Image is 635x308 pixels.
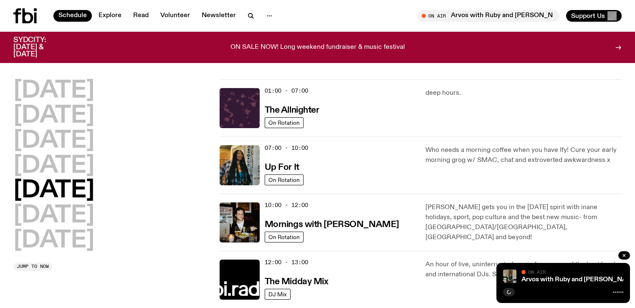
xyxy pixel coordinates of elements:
[268,119,300,126] span: On Rotation
[571,12,605,20] span: Support Us
[265,276,329,286] a: The Midday Mix
[503,270,516,283] img: Ruby wears a Collarbones t shirt and pretends to play the DJ decks, Al sings into a pringles can....
[425,88,622,98] p: deep hours.
[265,144,308,152] span: 07:00 - 10:00
[265,174,304,185] a: On Rotation
[220,202,260,242] img: Sam blankly stares at the camera, brightly lit by a camera flash wearing a hat collared shirt and...
[94,10,126,22] a: Explore
[17,264,49,269] span: Jump to now
[265,104,319,115] a: The Allnighter
[265,219,399,229] a: Mornings with [PERSON_NAME]
[265,220,399,229] h3: Mornings with [PERSON_NAME]
[53,10,92,22] a: Schedule
[265,163,299,172] h3: Up For It
[13,79,94,103] button: [DATE]
[268,177,300,183] span: On Rotation
[265,258,308,266] span: 12:00 - 13:00
[265,106,319,115] h3: The Allnighter
[13,179,94,202] button: [DATE]
[265,289,291,300] a: DJ Mix
[265,201,308,209] span: 10:00 - 12:00
[197,10,241,22] a: Newsletter
[128,10,154,22] a: Read
[566,10,622,22] button: Support Us
[13,229,94,252] button: [DATE]
[13,154,94,178] button: [DATE]
[13,37,67,58] h3: SYDCITY: [DATE] & [DATE]
[268,234,300,240] span: On Rotation
[13,129,94,153] button: [DATE]
[155,10,195,22] a: Volunteer
[268,291,287,297] span: DJ Mix
[13,263,52,271] button: Jump to now
[13,104,94,128] button: [DATE]
[265,87,308,95] span: 01:00 - 07:00
[265,232,304,242] a: On Rotation
[528,269,546,275] span: On Air
[265,117,304,128] a: On Rotation
[265,278,329,286] h3: The Midday Mix
[13,204,94,227] button: [DATE]
[425,145,622,165] p: Who needs a morning coffee when you have Ify! Cure your early morning grog w/ SMAC, chat and extr...
[265,162,299,172] a: Up For It
[425,260,622,280] p: An hour of live, uninterrupted music from some of the best local and international DJs. Start you...
[417,10,559,22] button: On AirArvos with Ruby and [PERSON_NAME]
[230,44,405,51] p: ON SALE NOW! Long weekend fundraiser & music festival
[425,202,622,242] p: [PERSON_NAME] gets you in the [DATE] spirit with inane holidays, sport, pop culture and the best ...
[220,145,260,185] img: Ify - a Brown Skin girl with black braided twists, looking up to the side with her tongue stickin...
